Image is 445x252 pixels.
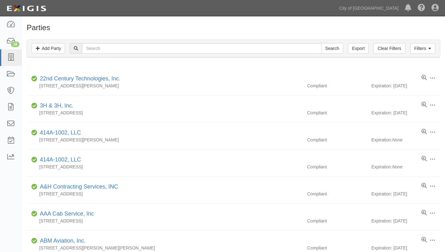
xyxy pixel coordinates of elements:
i: None [392,164,403,169]
a: View results summary [421,75,427,81]
a: View results summary [421,237,427,243]
a: A&H Contracting Services, INC [40,184,118,190]
div: Compliant [302,137,372,143]
div: [STREET_ADDRESS][PERSON_NAME] [27,137,302,143]
a: 22nd Century Technologies, Inc. [40,75,121,82]
a: Add Party [32,43,65,54]
i: Compliant [31,158,37,162]
a: AAA Cab Service, Inc [40,211,94,217]
div: Expiration: [DATE] [372,218,441,224]
div: A&H Contracting Services, INC [37,183,118,191]
div: Expiration: [372,164,441,170]
div: 3H & 3H, Inc. [37,102,73,110]
a: 414A-1002, LLC [40,129,81,136]
a: 3H & 3H, Inc. [40,102,73,109]
div: Expiration: [DATE] [372,83,441,89]
div: 414A-1002, LLC [37,156,81,164]
i: None [392,137,403,142]
div: Compliant [302,191,372,197]
i: Compliant [31,185,37,189]
a: View results summary [421,210,427,216]
i: Compliant [31,104,37,108]
input: Search [321,43,343,54]
h1: Parties [27,24,440,32]
div: Compliant [302,245,372,251]
div: Compliant [302,218,372,224]
div: Expiration: [372,137,441,143]
a: 414A-1002, LLC [40,156,81,163]
div: [STREET_ADDRESS] [27,218,302,224]
i: Help Center - Complianz [418,4,425,12]
div: 414A-1002, LLC [37,129,81,137]
a: Clear Filters [373,43,405,54]
i: Compliant [31,212,37,216]
div: [STREET_ADDRESS][PERSON_NAME][PERSON_NAME] [27,245,302,251]
div: Compliant [302,164,372,170]
i: Compliant [31,77,37,81]
div: [STREET_ADDRESS] [27,164,302,170]
div: 22nd Century Technologies, Inc. [37,75,121,83]
div: Expiration: [DATE] [372,110,441,116]
div: [STREET_ADDRESS] [27,110,302,116]
a: Export [348,43,369,54]
div: ABM Aviation, Inc. [37,237,86,245]
i: Compliant [31,131,37,135]
input: Search [82,43,321,54]
img: logo-5460c22ac91f19d4615b14bd174203de0afe785f0fc80cf4dbbc73dc1793850b.png [5,3,48,14]
div: 16 [11,41,19,47]
a: View results summary [421,129,427,135]
a: ABM Aviation, Inc. [40,238,86,244]
a: View results summary [421,102,427,108]
a: View results summary [421,156,427,162]
i: Compliant [31,239,37,243]
div: Expiration: [DATE] [372,245,441,251]
div: [STREET_ADDRESS] [27,191,302,197]
a: Filters [410,43,435,54]
a: View results summary [421,183,427,189]
a: City of [GEOGRAPHIC_DATA] [336,2,402,14]
div: Compliant [302,110,372,116]
div: Expiration: [DATE] [372,191,441,197]
div: [STREET_ADDRESS][PERSON_NAME] [27,83,302,89]
div: Compliant [302,83,372,89]
div: AAA Cab Service, Inc [37,210,94,218]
